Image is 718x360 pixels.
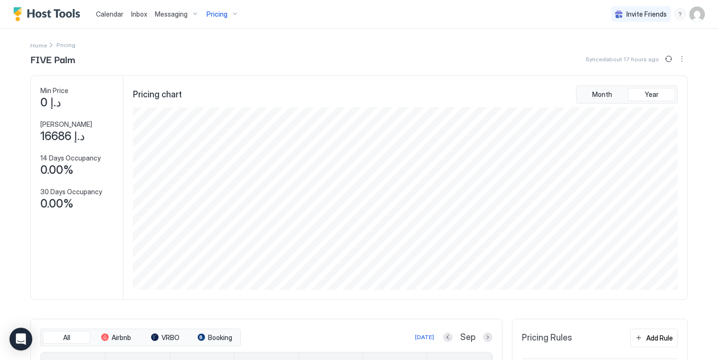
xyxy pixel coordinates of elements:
[191,331,238,344] button: Booking
[628,88,675,101] button: Year
[161,333,179,342] span: VRBO
[576,85,678,104] div: tab-group
[207,10,227,19] span: Pricing
[626,10,667,19] span: Invite Friends
[30,40,47,50] a: Home
[92,331,140,344] button: Airbnb
[522,332,572,343] span: Pricing Rules
[96,10,123,18] span: Calendar
[630,329,678,347] button: Add Rule
[592,90,612,99] span: Month
[155,10,188,19] span: Messaging
[674,9,686,20] div: menu
[663,53,674,65] button: Sync prices
[414,332,435,343] button: [DATE]
[30,40,47,50] div: Breadcrumb
[30,52,75,66] span: FIVE Palm
[131,10,147,18] span: Inbox
[40,120,92,129] span: [PERSON_NAME]
[40,329,241,347] div: tab-group
[690,7,705,22] div: User profile
[30,42,47,49] span: Home
[586,56,659,63] span: Synced about 17 hours ago
[57,41,76,48] span: Breadcrumb
[460,332,475,343] span: Sep
[40,95,61,110] span: د.إ 0
[112,333,131,342] span: Airbnb
[646,333,673,343] div: Add Rule
[63,333,70,342] span: All
[13,7,85,21] a: Host Tools Logo
[131,9,147,19] a: Inbox
[40,197,74,211] span: 0.00%
[208,333,232,342] span: Booking
[40,154,101,162] span: 14 Days Occupancy
[676,53,688,65] button: More options
[133,89,182,100] span: Pricing chart
[40,86,68,95] span: Min Price
[415,333,434,341] div: [DATE]
[142,331,189,344] button: VRBO
[676,53,688,65] div: menu
[40,163,74,177] span: 0.00%
[578,88,626,101] button: Month
[40,129,85,143] span: د.إ 16686
[40,188,102,196] span: 30 Days Occupancy
[96,9,123,19] a: Calendar
[645,90,659,99] span: Year
[443,332,453,342] button: Previous month
[483,332,492,342] button: Next month
[9,328,32,351] div: Open Intercom Messenger
[43,331,90,344] button: All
